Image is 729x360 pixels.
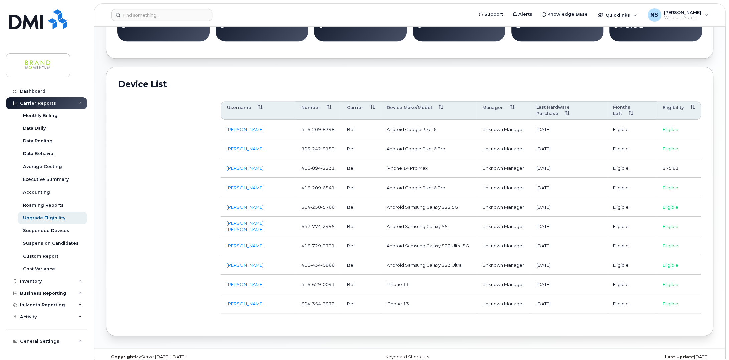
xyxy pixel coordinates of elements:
td: Eligible [607,158,657,178]
td: Unknown Manager [476,120,531,139]
td: Eligible [607,255,657,275]
td: Unknown Manager [476,236,531,255]
td: Android Google Pixel 6 [381,120,476,139]
a: Alerts [508,8,537,21]
td: Bell [341,197,381,217]
span: 416 [301,282,335,287]
td: Unknown Manager [476,178,531,197]
td: Bell [341,275,381,294]
span: 0041 [321,282,335,287]
span: 729 [310,243,321,248]
td: Bell [341,236,381,255]
span: Support [484,11,503,18]
td: Eligible [657,294,701,313]
th: Username: activate to sort column ascending [221,101,295,120]
td: Eligible [657,217,701,236]
h2: Device List [118,79,701,89]
td: [DATE] [530,158,607,178]
td: $75.81 [657,158,701,178]
td: [DATE] [530,197,607,217]
td: Android Google Pixel 6 Pro [381,178,476,197]
th: Number: activate to sort column ascending [295,101,341,120]
span: 416 [301,127,335,132]
span: 209 [310,127,321,132]
td: [DATE] [530,139,607,158]
span: 3972 [321,301,335,306]
td: [DATE] [530,236,607,255]
td: [DATE] [530,178,607,197]
span: 416 [301,243,335,248]
span: 3731 [321,243,335,248]
td: Eligible [607,178,657,197]
td: Eligible [657,255,701,275]
td: Bell [341,120,381,139]
td: Eligible [657,139,701,158]
span: NS [650,11,658,19]
span: 9153 [321,146,335,151]
span: 2231 [321,165,335,171]
div: Neven Stefancic [643,8,713,22]
td: Unknown Manager [476,294,531,313]
td: Bell [341,178,381,197]
td: Eligible [607,275,657,294]
span: 514 [301,204,335,210]
a: Support [474,8,508,21]
span: 354 [310,301,321,306]
td: [DATE] [530,294,607,313]
td: Bell [341,294,381,313]
span: 2495 [321,224,335,229]
span: 434 [310,262,321,268]
td: [DATE] [530,120,607,139]
td: Android Samsung Galaxy S5 [381,217,476,236]
a: [PERSON_NAME] [227,204,264,210]
span: 774 [310,224,321,229]
span: 0866 [321,262,335,268]
div: Quicklinks [593,8,642,22]
td: Bell [341,158,381,178]
td: Android Samsung Galaxy S23 Ultra [381,255,476,275]
a: [PERSON_NAME] [227,301,264,306]
span: 905 [301,146,335,151]
td: iPhone 14 Pro Max [381,158,476,178]
th: Device Make/Model: activate to sort column ascending [381,101,476,120]
td: Eligible [657,178,701,197]
th: Manager: activate to sort column ascending [476,101,531,120]
th: Carrier: activate to sort column ascending [341,101,381,120]
td: Eligible [607,294,657,313]
td: Eligible [607,120,657,139]
td: [DATE] [530,217,607,236]
span: [PERSON_NAME] [664,10,701,15]
td: Eligible [607,139,657,158]
th: Months Left: activate to sort column ascending [607,101,657,120]
td: Android Google Pixel 6 Pro [381,139,476,158]
span: Quicklinks [606,12,630,18]
input: Find something... [111,9,212,21]
td: Eligible [607,217,657,236]
span: 5766 [321,204,335,210]
td: Eligible [657,236,701,255]
td: Unknown Manager [476,217,531,236]
span: 242 [310,146,321,151]
span: 416 [301,262,335,268]
td: Eligible [657,120,701,139]
div: [DATE] [511,354,713,360]
div: MyServe [DATE]–[DATE] [106,354,308,360]
td: [DATE] [530,255,607,275]
td: Unknown Manager [476,275,531,294]
td: Unknown Manager [476,255,531,275]
a: Knowledge Base [537,8,592,21]
a: [PERSON_NAME] [227,243,264,248]
a: Keyboard Shortcuts [385,354,429,359]
td: Eligible [607,236,657,255]
span: 416 [301,185,335,190]
td: Unknown Manager [476,197,531,217]
td: Android Samsung Galaxy S22 Ultra 5G [381,236,476,255]
span: 894 [310,165,321,171]
strong: Copyright [111,354,135,359]
strong: Last Update [665,354,694,359]
td: Unknown Manager [476,139,531,158]
a: [PERSON_NAME] [PERSON_NAME] [227,220,264,232]
td: Android Samsung Galaxy S22 5G [381,197,476,217]
a: [PERSON_NAME] [227,165,264,171]
span: Knowledge Base [547,11,588,18]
